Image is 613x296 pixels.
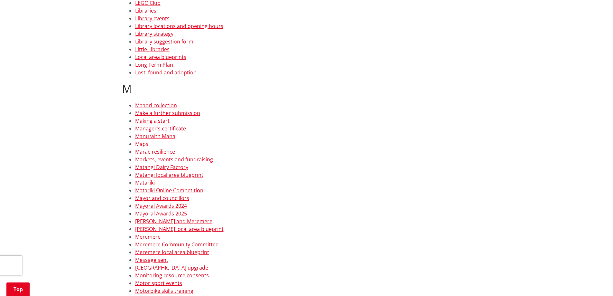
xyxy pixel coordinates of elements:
a: Maaori collection [135,102,177,109]
a: Meremere local area blueprint [135,249,209,256]
a: Matangi local area blueprint [135,171,203,178]
a: [PERSON_NAME] and Meremere [135,218,212,225]
a: [GEOGRAPHIC_DATA] upgrade [135,264,208,271]
a: Little Libraries [135,46,170,53]
a: Matariki Online Competition [135,187,203,194]
a: Library events [135,15,170,22]
a: Library locations and opening hours [135,23,223,30]
a: Making a start [135,117,170,124]
a: Markets, events and fundraising [135,156,213,163]
a: Mayoral Awards 2025 [135,210,187,217]
a: [PERSON_NAME] local area blueprint [135,225,224,233]
a: Monitoring resource consents [135,272,209,279]
a: Library strategy [135,30,173,37]
a: Manu with Mana [135,133,175,140]
a: Library suggestion form [135,38,193,45]
a: Top [6,282,30,296]
a: Local area blueprints [135,53,186,61]
iframe: Messenger Launcher [583,269,607,292]
a: Message sent [135,256,168,263]
a: Mayor and councillors [135,195,189,202]
a: Make a further submission [135,110,200,117]
a: Lost, found and adoption [135,69,197,76]
a: Mayoral Awards 2024 [135,202,187,209]
a: Motorbike skills training [135,287,193,294]
a: Manager's certificate [135,125,186,132]
a: Motor sport events [135,280,182,287]
a: Marae resilience [135,148,175,155]
a: Libraries [135,7,156,14]
a: Long Term Plan [135,61,173,68]
h2: M [122,83,491,95]
a: Meremere Community Committee [135,241,218,248]
a: Matangi Dairy Factory [135,164,188,171]
a: Matariki [135,179,155,186]
a: Maps [135,140,148,148]
a: Meremere [135,233,161,240]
